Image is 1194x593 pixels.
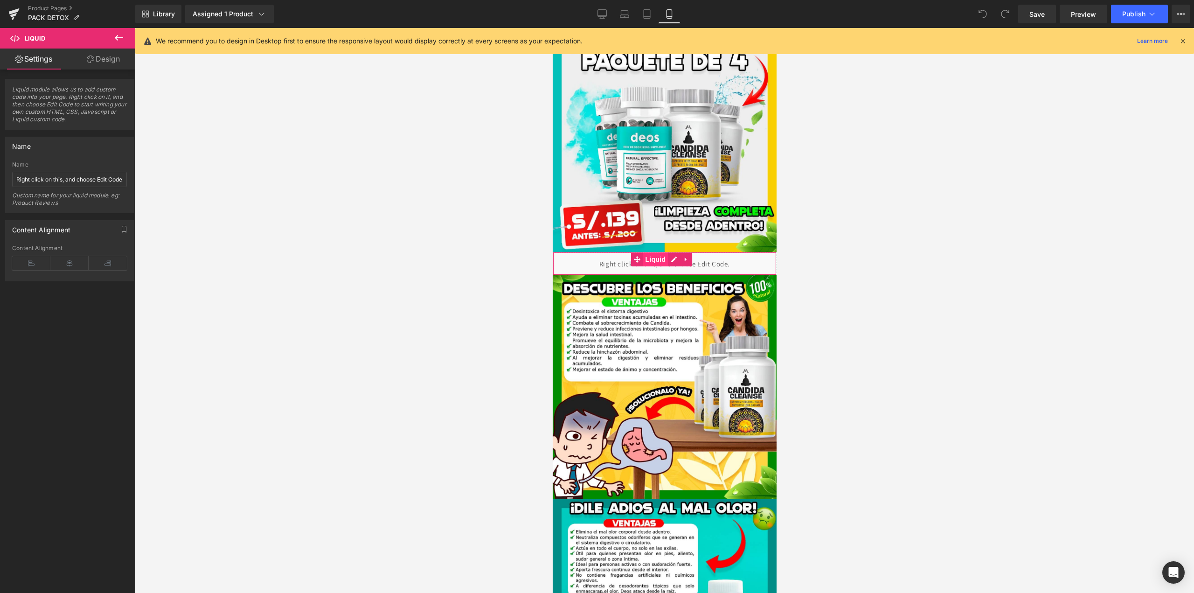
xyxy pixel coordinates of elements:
span: Save [1029,9,1045,19]
button: Publish [1111,5,1168,23]
a: Preview [1060,5,1107,23]
a: Expand / Collapse [127,224,139,238]
div: Content Alignment [12,245,127,251]
button: Redo [996,5,1014,23]
p: We recommend you to design in Desktop first to ensure the responsive layout would display correct... [156,36,583,46]
div: Name [12,161,127,168]
button: Undo [973,5,992,23]
a: Laptop [613,5,636,23]
span: Liquid [25,35,45,42]
span: Liquid module allows us to add custom code into your page. Right click on it, and then choose Edi... [12,86,127,129]
a: Tablet [636,5,658,23]
div: Assigned 1 Product [193,9,266,19]
a: Mobile [658,5,680,23]
button: More [1172,5,1190,23]
span: Preview [1071,9,1096,19]
a: Learn more [1133,35,1172,47]
span: Library [153,10,175,18]
div: Content Alignment [12,221,70,234]
a: Design [69,49,137,70]
a: New Library [135,5,181,23]
div: Open Intercom Messenger [1162,561,1185,584]
div: Name [12,137,31,150]
a: Product Pages [28,5,135,12]
span: PACK DETOX [28,14,69,21]
div: Custom name for your liquid module, eg: Product Reviews [12,192,127,213]
span: Liquid [90,224,116,238]
span: Publish [1122,10,1145,18]
a: Desktop [591,5,613,23]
